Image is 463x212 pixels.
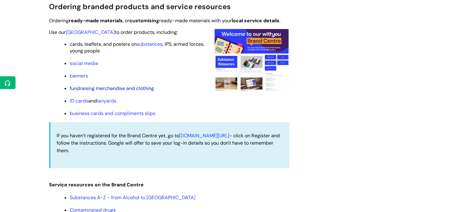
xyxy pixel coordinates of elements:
a: Substances A-Z - from Alcohol to [GEOGRAPHIC_DATA] [70,194,195,201]
strong: local service details [232,17,279,24]
a: [GEOGRAPHIC_DATA] [66,29,115,35]
strong: ready-made materials [69,17,123,24]
a: business cards and compliments slips [70,110,155,117]
a: substances [137,41,163,47]
span: Ordering branded products and service resources [49,2,231,11]
a: ID cards [70,98,88,104]
a: social media [70,60,98,66]
a: banners [70,73,88,79]
a: [DOMAIN_NAME][URL] [179,132,229,139]
strong: customising [129,17,159,24]
a: fundraising merchandise and clothing [70,85,154,92]
a: lanyards [97,98,116,104]
span: and [70,98,116,104]
span: cards, leaflets, and posters on , IPS, armed forces, young people [70,41,204,54]
span: Ordering , or ready-made materials with your . [49,17,280,24]
img: A screenshot of the homepage of the Brand Centre showing how easy it is to navigate [213,28,289,91]
span: If you haven’t registered for the Brand Centre yet, go to - click on Register and follow the inst... [57,132,280,154]
span: Use our to order products, including: [49,29,178,35]
span: Service resources on the Brand Centre [49,181,144,188]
